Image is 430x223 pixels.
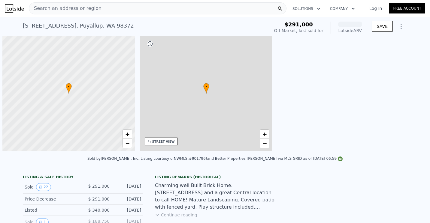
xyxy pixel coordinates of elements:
span: − [125,139,129,147]
span: • [203,84,209,89]
div: Lotside ARV [338,28,362,34]
span: + [263,130,267,138]
span: + [125,130,129,138]
img: Lotside [5,4,24,13]
span: $291,000 [284,21,313,28]
button: SAVE [372,21,393,32]
div: Listing Remarks (Historical) [155,175,275,180]
span: • [66,84,72,89]
button: Show Options [395,20,407,32]
div: • [203,83,209,94]
div: Listed [25,207,78,213]
div: Charming well Built Brick Home. [STREET_ADDRESS] and a great Central location to call HOME! Matur... [155,182,275,211]
a: Zoom out [260,139,269,148]
a: Log In [362,5,389,11]
span: $ 340,000 [88,208,110,213]
button: Continue reading [155,212,197,218]
div: Sold [25,183,78,191]
div: Price Decrease [25,196,78,202]
div: Sold by [PERSON_NAME], Inc. . [87,156,141,161]
div: • [66,83,72,94]
button: View historical data [36,183,51,191]
a: Zoom in [123,130,132,139]
div: LISTING & SALE HISTORY [23,175,143,181]
div: Listing courtesy of NWMLS (#901796) and Better Properties [PERSON_NAME] via MLS GRID as of [DATE]... [141,156,343,161]
span: $ 291,000 [88,197,110,201]
div: STREET VIEW [152,139,175,144]
span: Search an address or region [29,5,101,12]
img: NWMLS Logo [338,156,343,161]
div: [DATE] [114,183,141,191]
button: Company [325,3,360,14]
div: [DATE] [114,207,141,213]
div: [STREET_ADDRESS] , Puyallup , WA 98372 [23,22,134,30]
button: Solutions [288,3,325,14]
span: − [263,139,267,147]
span: $ 291,000 [88,184,110,189]
a: Zoom out [123,139,132,148]
div: [DATE] [114,196,141,202]
div: Off Market, last sold for [274,28,323,34]
a: Free Account [389,3,425,13]
a: Zoom in [260,130,269,139]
